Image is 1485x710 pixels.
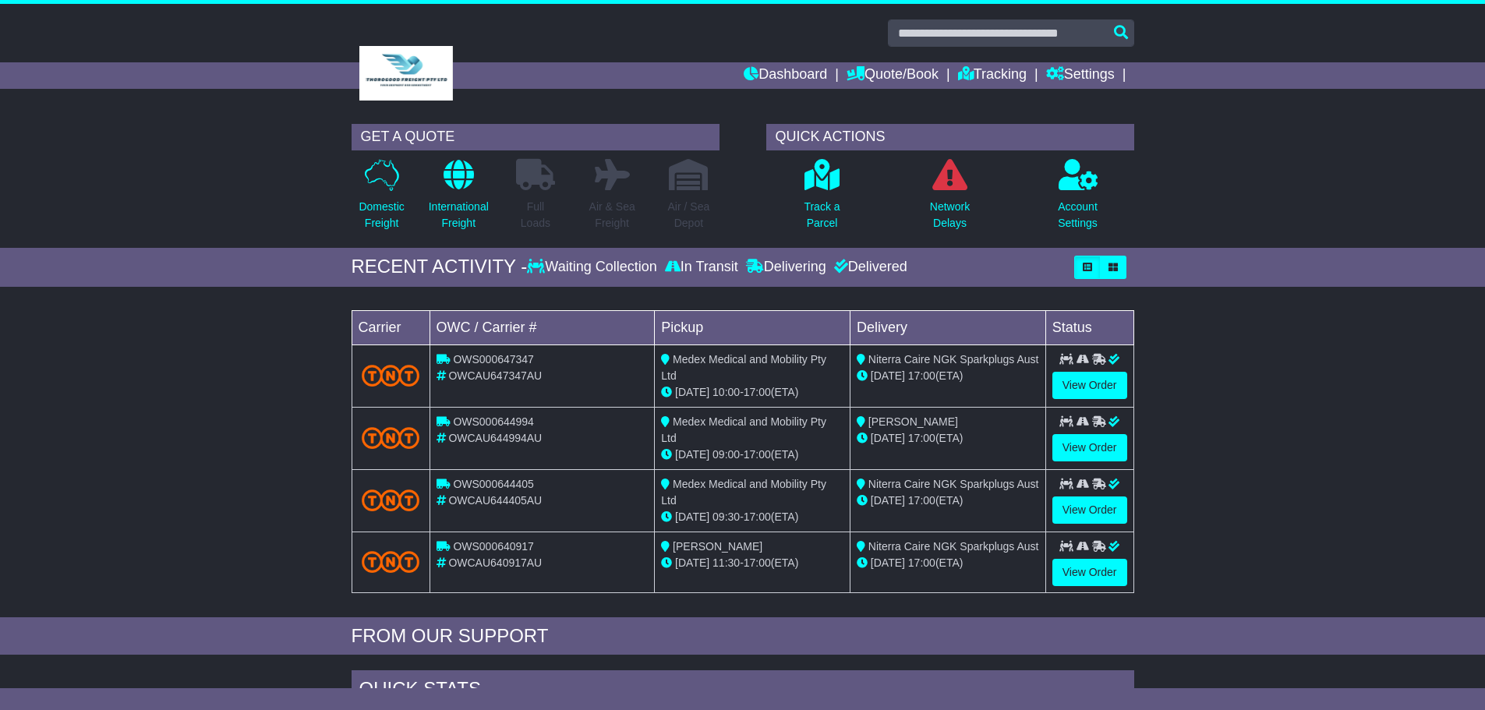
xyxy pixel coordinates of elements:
span: Niterra Caire NGK Sparkplugs Aust [868,353,1039,366]
span: 17:00 [908,432,935,444]
a: Settings [1046,62,1115,89]
span: Medex Medical and Mobility Pty Ltd [661,478,826,507]
a: Quote/Book [847,62,939,89]
span: [DATE] [675,386,709,398]
span: [PERSON_NAME] [673,540,762,553]
span: Medex Medical and Mobility Pty Ltd [661,353,826,382]
span: OWS000644405 [453,478,534,490]
span: [DATE] [871,556,905,569]
p: Air / Sea Depot [668,199,710,231]
span: 17:00 [744,510,771,523]
div: QUICK ACTIONS [766,124,1134,150]
td: Pickup [655,310,850,344]
img: TNT_Domestic.png [362,551,420,572]
td: OWC / Carrier # [430,310,655,344]
a: DomesticFreight [358,158,405,240]
span: OWCAU644994AU [448,432,542,444]
div: FROM OUR SUPPORT [352,625,1134,648]
div: RECENT ACTIVITY - [352,256,528,278]
span: 17:00 [744,448,771,461]
div: (ETA) [857,555,1039,571]
td: Carrier [352,310,430,344]
td: Delivery [850,310,1045,344]
div: Delivered [830,259,907,276]
span: 09:30 [712,510,740,523]
span: 17:00 [744,386,771,398]
div: - (ETA) [661,555,843,571]
span: Niterra Caire NGK Sparkplugs Aust [868,478,1039,490]
p: International Freight [429,199,489,231]
div: - (ETA) [661,447,843,463]
a: Track aParcel [803,158,840,240]
span: 09:00 [712,448,740,461]
div: (ETA) [857,493,1039,509]
span: OWCAU647347AU [448,369,542,382]
span: [DATE] [675,448,709,461]
p: Full Loads [516,199,555,231]
span: 17:00 [908,494,935,507]
span: Niterra Caire NGK Sparkplugs Aust [868,540,1039,553]
span: OWS000644994 [453,415,534,428]
span: OWS000640917 [453,540,534,553]
a: InternationalFreight [428,158,490,240]
p: Air & Sea Freight [589,199,635,231]
p: Track a Parcel [804,199,840,231]
span: OWS000647347 [453,353,534,366]
a: AccountSettings [1057,158,1098,240]
p: Network Delays [930,199,970,231]
a: View Order [1052,434,1127,461]
p: Domestic Freight [359,199,404,231]
div: GET A QUOTE [352,124,720,150]
div: (ETA) [857,430,1039,447]
span: [DATE] [675,556,709,569]
a: Dashboard [744,62,827,89]
span: 17:00 [744,556,771,569]
span: [DATE] [871,494,905,507]
span: 11:30 [712,556,740,569]
img: TNT_Domestic.png [362,365,420,386]
p: Account Settings [1058,199,1098,231]
a: View Order [1052,559,1127,586]
span: [DATE] [675,510,709,523]
div: - (ETA) [661,384,843,401]
span: [PERSON_NAME] [868,415,958,428]
a: NetworkDelays [929,158,971,240]
span: [DATE] [871,369,905,382]
span: 10:00 [712,386,740,398]
a: View Order [1052,372,1127,399]
div: - (ETA) [661,509,843,525]
img: TNT_Domestic.png [362,427,420,448]
a: View Order [1052,496,1127,524]
span: [DATE] [871,432,905,444]
td: Status [1045,310,1133,344]
div: In Transit [661,259,742,276]
div: Delivering [742,259,830,276]
span: OWCAU640917AU [448,556,542,569]
div: (ETA) [857,368,1039,384]
a: Tracking [958,62,1027,89]
div: Waiting Collection [527,259,660,276]
span: 17:00 [908,556,935,569]
span: OWCAU644405AU [448,494,542,507]
span: 17:00 [908,369,935,382]
span: Medex Medical and Mobility Pty Ltd [661,415,826,444]
img: TNT_Domestic.png [362,489,420,510]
